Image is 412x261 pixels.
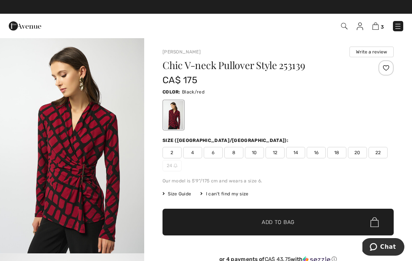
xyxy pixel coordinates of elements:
[341,23,348,29] img: Search
[174,164,177,168] img: ring-m.svg
[163,209,394,235] button: Add to Bag
[163,190,191,197] span: Size Guide
[204,147,223,158] span: 6
[262,218,295,226] span: Add to Bag
[163,75,197,85] span: CA$ 175
[394,23,402,30] img: Menu
[372,21,384,31] a: 3
[369,147,388,158] span: 22
[224,147,243,158] span: 8
[9,22,41,29] a: 1ère Avenue
[357,23,363,30] img: My Info
[286,147,305,158] span: 14
[182,89,204,95] span: Black/red
[372,23,379,30] img: Shopping Bag
[163,177,394,184] div: Our model is 5'9"/175 cm and wears a size 6.
[381,24,384,30] span: 3
[163,89,180,95] span: Color:
[200,190,248,197] div: I can't find my size
[163,160,182,171] span: 24
[327,147,346,158] span: 18
[307,147,326,158] span: 16
[370,217,379,227] img: Bag.svg
[266,147,285,158] span: 12
[245,147,264,158] span: 10
[163,49,201,55] a: [PERSON_NAME]
[348,147,367,158] span: 20
[163,147,182,158] span: 2
[163,137,290,144] div: Size ([GEOGRAPHIC_DATA]/[GEOGRAPHIC_DATA]):
[183,147,202,158] span: 4
[163,60,355,70] h1: Chic V-neck Pullover Style 253139
[164,101,183,129] div: Black/red
[9,18,41,34] img: 1ère Avenue
[349,47,394,57] button: Write a review
[362,238,404,257] iframe: Opens a widget where you can chat to one of our agents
